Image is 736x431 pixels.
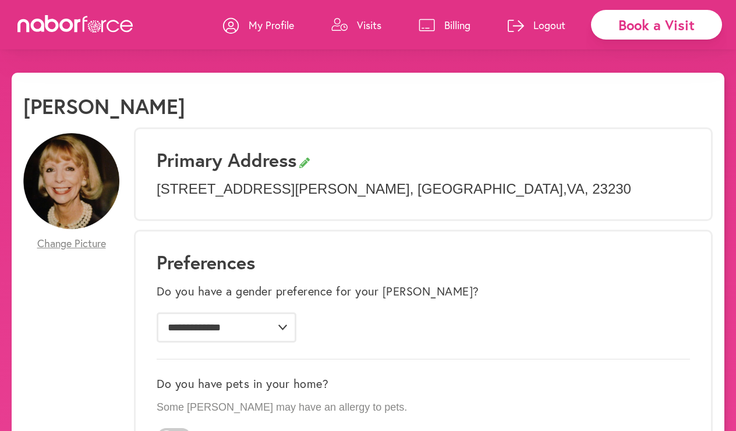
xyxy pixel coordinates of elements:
[419,8,470,42] a: Billing
[157,251,690,273] h1: Preferences
[23,94,185,119] h1: [PERSON_NAME]
[331,8,381,42] a: Visits
[223,8,294,42] a: My Profile
[444,18,470,32] p: Billing
[157,377,328,391] label: Do you have pets in your home?
[357,18,381,32] p: Visits
[157,284,479,298] label: Do you have a gender preference for your [PERSON_NAME]?
[157,401,690,414] p: Some [PERSON_NAME] may have an allergy to pets.
[508,8,565,42] a: Logout
[37,237,106,250] span: Change Picture
[591,10,722,40] div: Book a Visit
[23,133,119,229] img: m6EfGE4SJOnbkOf0TujV
[157,149,690,171] h3: Primary Address
[533,18,565,32] p: Logout
[249,18,294,32] p: My Profile
[157,181,690,198] p: [STREET_ADDRESS][PERSON_NAME] , [GEOGRAPHIC_DATA] , VA , 23230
